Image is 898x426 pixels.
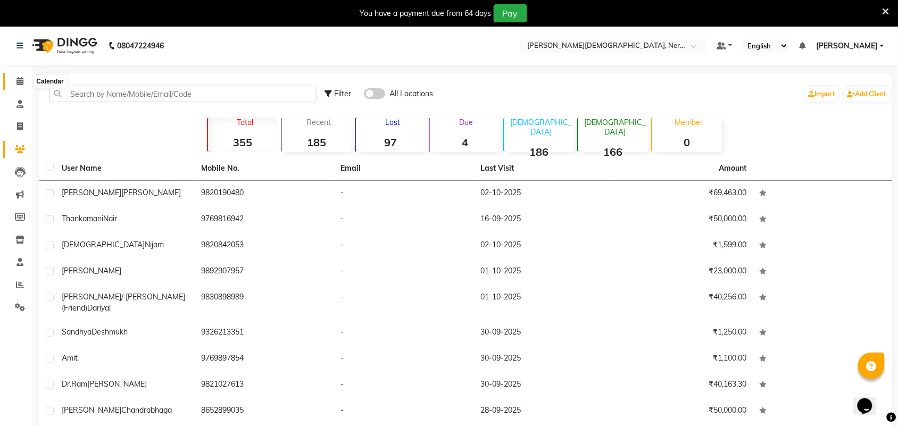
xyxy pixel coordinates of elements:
td: 9830898989 [195,285,334,320]
td: 30-09-2025 [474,346,613,372]
th: Mobile No. [195,156,334,181]
p: Total [212,118,278,127]
td: ₹1,599.00 [613,233,753,259]
td: - [335,207,474,233]
span: [PERSON_NAME] [816,40,878,52]
p: [DEMOGRAPHIC_DATA] [583,118,648,137]
td: ₹1,100.00 [613,346,753,372]
td: 01-10-2025 [474,285,613,320]
td: 02-10-2025 [474,181,613,207]
span: Dariyal [87,303,111,313]
td: 9820190480 [195,181,334,207]
td: - [335,346,474,372]
td: ₹50,000.00 [613,207,753,233]
span: Amit [62,353,78,363]
td: ₹40,163.30 [613,372,753,398]
div: You have a payment due from 64 days [360,8,492,19]
img: logo [27,31,100,61]
span: Dr.Ram [62,379,87,389]
span: All Locations [389,88,433,99]
td: - [335,181,474,207]
span: Thankamani [62,214,103,223]
td: 9769897854 [195,346,334,372]
a: Import [806,87,838,102]
th: Last Visit [474,156,613,181]
td: 16-09-2025 [474,207,613,233]
td: - [335,233,474,259]
span: Filter [334,89,351,98]
b: 08047224946 [117,31,164,61]
td: 30-09-2025 [474,320,613,346]
td: 9892907957 [195,259,334,285]
strong: 166 [578,145,648,158]
strong: 186 [504,145,574,158]
strong: 0 [652,136,722,149]
td: - [335,285,474,320]
p: Recent [286,118,352,127]
td: ₹1,250.00 [613,320,753,346]
td: - [335,259,474,285]
span: [PERSON_NAME] [62,266,121,275]
div: Calendar [34,76,66,88]
iframe: chat widget [853,383,887,415]
td: ₹50,000.00 [613,398,753,424]
th: Amount [713,156,753,180]
span: Nijam [145,240,164,249]
span: [PERSON_NAME] [62,405,121,415]
td: - [335,372,474,398]
td: - [335,398,474,424]
p: Member [656,118,722,127]
strong: 355 [208,136,278,149]
th: Email [335,156,474,181]
td: 9820842053 [195,233,334,259]
td: 01-10-2025 [474,259,613,285]
td: 30-09-2025 [474,372,613,398]
strong: 4 [430,136,500,149]
td: 8652899035 [195,398,334,424]
th: User Name [55,156,195,181]
td: 28-09-2025 [474,398,613,424]
a: Add Client [845,87,889,102]
button: Pay [494,4,527,22]
span: [PERSON_NAME] [121,188,181,197]
td: 9769816942 [195,207,334,233]
strong: 97 [356,136,426,149]
span: chandrabhaga [121,405,172,415]
strong: 185 [282,136,352,149]
p: [DEMOGRAPHIC_DATA] [509,118,574,137]
span: Nair [103,214,117,223]
td: ₹40,256.00 [613,285,753,320]
p: Due [432,118,500,127]
span: [PERSON_NAME] [62,188,121,197]
td: - [335,320,474,346]
td: ₹69,463.00 [613,181,753,207]
p: Lost [360,118,426,127]
span: Sandhya [62,327,92,337]
span: Deshmukh [92,327,128,337]
td: 9821027613 [195,372,334,398]
td: ₹23,000.00 [613,259,753,285]
span: [PERSON_NAME] [87,379,147,389]
span: [DEMOGRAPHIC_DATA] [62,240,145,249]
td: 9326213351 [195,320,334,346]
input: Search by Name/Mobile/Email/Code [49,86,317,102]
td: 02-10-2025 [474,233,613,259]
span: [PERSON_NAME]/ [PERSON_NAME] (friend) [62,292,185,313]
